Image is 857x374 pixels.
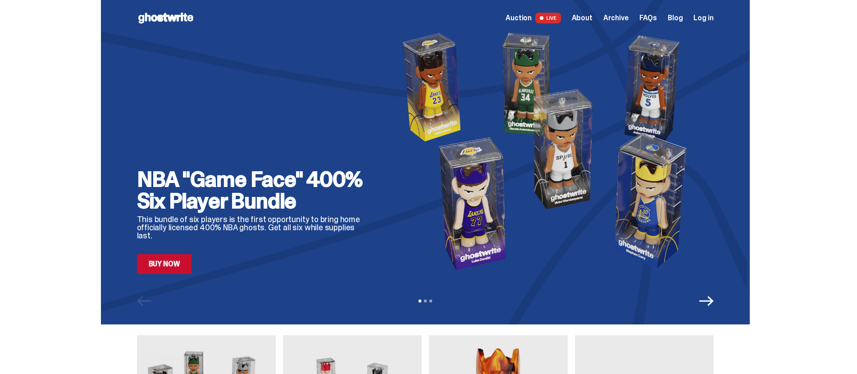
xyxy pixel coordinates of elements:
[699,294,714,308] button: Next
[572,14,593,22] a: About
[693,14,713,22] a: Log in
[137,254,192,274] a: Buy Now
[639,14,657,22] a: FAQs
[506,14,532,22] span: Auction
[137,215,371,240] p: This bundle of six players is the first opportunity to bring home officially licensed 400% NBA gh...
[386,28,714,274] img: NBA "Game Face" 400% Six Player Bundle
[535,13,561,23] span: LIVE
[419,300,421,302] button: View slide 1
[429,300,432,302] button: View slide 3
[424,300,427,302] button: View slide 2
[137,169,371,212] h2: NBA "Game Face" 400% Six Player Bundle
[668,14,683,22] a: Blog
[603,14,629,22] a: Archive
[506,13,561,23] a: Auction LIVE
